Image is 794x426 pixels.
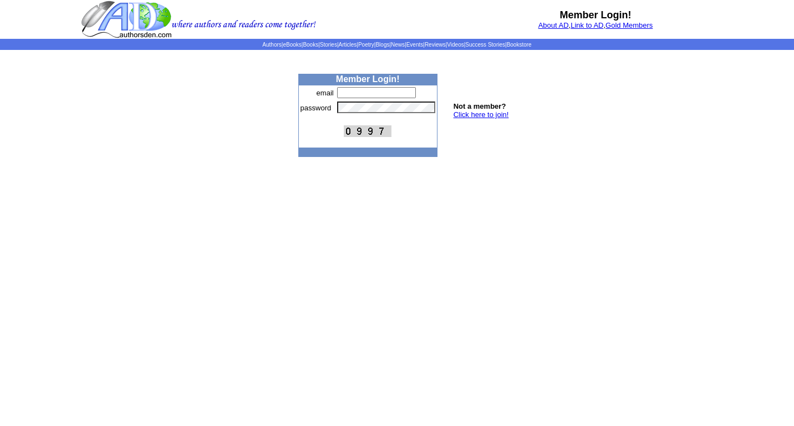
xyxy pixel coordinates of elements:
a: About AD [538,21,569,29]
font: email [317,89,334,97]
img: This Is CAPTCHA Image [344,125,391,137]
a: Articles [339,42,357,48]
b: Member Login! [560,9,632,21]
a: Click here to join! [454,110,509,119]
a: Success Stories [465,42,505,48]
a: Bookstore [507,42,532,48]
a: Poetry [358,42,374,48]
a: News [391,42,405,48]
a: Books [303,42,318,48]
a: Link to AD [571,21,603,29]
b: Not a member? [454,102,506,110]
a: Authors [262,42,281,48]
a: eBooks [283,42,301,48]
a: Videos [447,42,464,48]
a: Blogs [375,42,389,48]
span: | | | | | | | | | | | | [262,42,531,48]
a: Events [406,42,424,48]
b: Member Login! [336,74,400,84]
a: Reviews [425,42,446,48]
font: , , [538,21,653,29]
a: Gold Members [605,21,653,29]
a: Stories [320,42,337,48]
font: password [301,104,332,112]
